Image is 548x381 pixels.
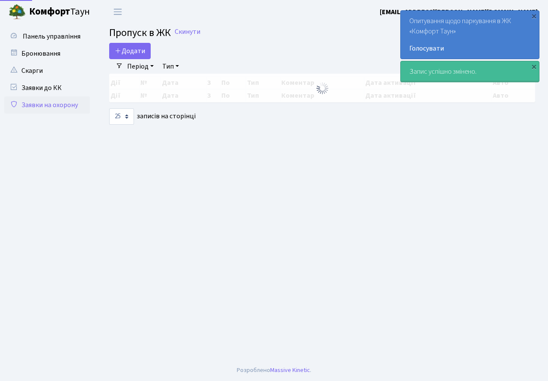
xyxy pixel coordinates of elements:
select: записів на сторінці [109,108,134,125]
span: Пропуск в ЖК [109,25,171,40]
div: Запис успішно змінено. [401,61,539,82]
a: Тип [159,59,182,74]
b: Комфорт [29,5,70,18]
button: Переключити навігацію [107,5,128,19]
a: Бронювання [4,45,90,62]
div: × [530,12,538,20]
div: × [530,62,538,71]
a: Заявки до КК [4,79,90,96]
img: Обробка... [316,81,329,95]
a: Massive Kinetic [270,366,310,375]
div: Опитування щодо паркування в ЖК «Комфорт Таун» [401,11,539,59]
span: Додати [115,46,145,56]
a: Панель управління [4,28,90,45]
a: [EMAIL_ADDRESS][PERSON_NAME][DOMAIN_NAME] [380,7,538,17]
a: Скарги [4,62,90,79]
a: Додати [109,43,151,59]
label: записів на сторінці [109,108,196,125]
span: Таун [29,5,90,19]
div: Розроблено . [237,366,311,375]
a: Заявки на охорону [4,96,90,114]
span: Панель управління [23,32,80,41]
a: Голосувати [409,43,530,54]
a: Скинути [175,28,200,36]
a: Період [124,59,157,74]
img: logo.png [9,3,26,21]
